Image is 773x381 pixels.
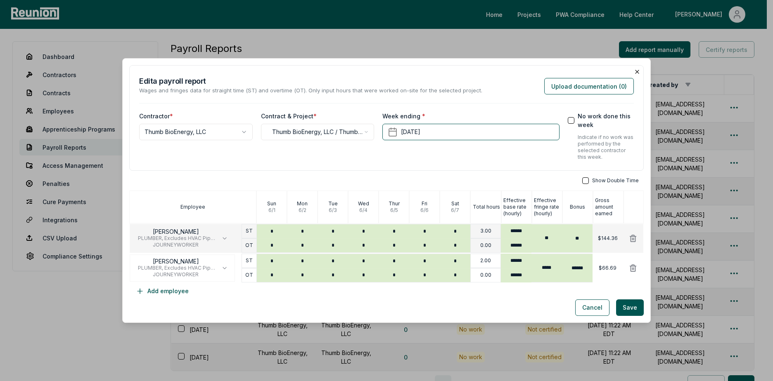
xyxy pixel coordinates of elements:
[358,200,369,207] p: Wed
[480,242,491,249] p: 0.00
[137,235,215,242] span: PLUMBER, Excludes HVAC Pipe and Unit Installation
[328,200,338,207] p: Tue
[246,228,253,234] p: ST
[592,177,639,184] span: Show Double Time
[129,283,195,299] button: Add employee
[616,299,644,316] button: Save
[544,78,634,94] button: Upload documentation (0)
[451,200,459,207] p: Sat
[245,242,253,249] p: OT
[245,272,253,278] p: OT
[480,257,491,264] p: 2.00
[261,112,317,120] label: Contract & Project
[503,197,531,217] p: Effective base rate (hourly)
[297,200,308,207] p: Mon
[595,197,623,217] p: Gross amount earned
[534,197,562,217] p: Effective fringe rate (hourly)
[389,200,400,207] p: Thur
[137,242,215,248] span: JOURNEYWORKER
[473,204,500,210] p: Total hours
[267,200,276,207] p: Sun
[451,207,459,214] p: 6 / 7
[246,257,253,264] p: ST
[137,258,215,265] p: [PERSON_NAME]
[578,112,634,129] label: No work done this week
[139,87,482,95] p: Wages and fringes data for straight time (ST) and overtime (OT). Only input hours that were worke...
[137,271,215,278] span: JOURNEYWORKER
[139,112,173,120] label: Contractor
[299,207,306,214] p: 6 / 2
[268,207,275,214] p: 6 / 1
[180,204,205,210] p: Employee
[382,112,425,120] label: Week ending
[599,265,617,271] p: $66.69
[570,204,585,210] p: Bonus
[598,235,618,242] p: $144.36
[575,299,609,316] button: Cancel
[329,207,337,214] p: 6 / 3
[420,207,429,214] p: 6 / 6
[359,207,368,214] p: 6 / 4
[139,75,482,87] h2: Edit a payroll report
[422,200,427,207] p: Fri
[578,134,634,160] p: Indicate if no work was performed by the selected contractor this week.
[382,124,559,140] button: [DATE]
[137,265,215,271] span: PLUMBER, Excludes HVAC Pipe and Unit Installation
[390,207,398,214] p: 6 / 5
[480,228,491,234] p: 3.00
[480,272,491,278] p: 0.00
[137,228,215,235] p: [PERSON_NAME]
